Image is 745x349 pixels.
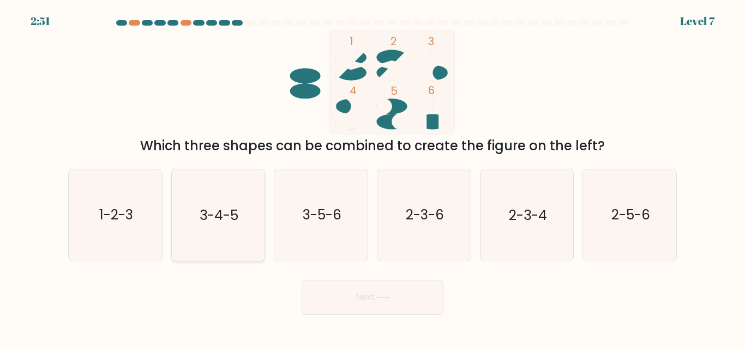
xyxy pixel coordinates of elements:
[99,206,133,225] text: 1-2-3
[428,83,435,98] tspan: 6
[390,83,398,99] tspan: 5
[350,83,357,98] tspan: 4
[390,34,396,49] tspan: 2
[680,13,714,29] div: Level 7
[75,136,670,156] div: Which three shapes can be combined to create the figure on the left?
[509,206,547,225] text: 2-3-4
[611,206,650,225] text: 2-5-6
[350,34,353,49] tspan: 1
[302,280,443,315] button: Next
[200,206,238,225] text: 3-4-5
[428,34,434,49] tspan: 3
[31,13,50,29] div: 2:51
[406,206,444,225] text: 2-3-6
[303,206,341,225] text: 3-5-6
